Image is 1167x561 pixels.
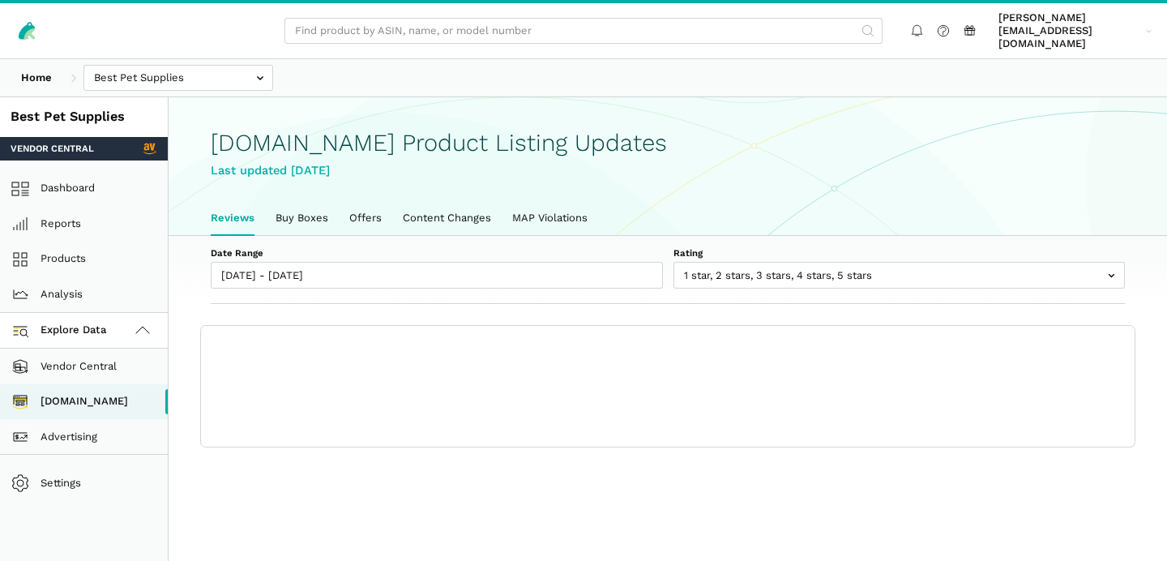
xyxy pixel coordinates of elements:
[16,321,107,340] span: Explore Data
[502,201,598,235] a: MAP Violations
[339,201,392,235] a: Offers
[392,201,502,235] a: Content Changes
[673,246,1126,259] label: Rating
[211,161,1125,180] div: Last updated [DATE]
[211,246,663,259] label: Date Range
[11,142,94,155] span: Vendor Central
[211,130,1125,156] h1: [DOMAIN_NAME] Product Listing Updates
[11,108,157,126] div: Best Pet Supplies
[11,65,62,92] a: Home
[200,201,265,235] a: Reviews
[994,9,1157,54] a: [PERSON_NAME][EMAIL_ADDRESS][DOMAIN_NAME]
[673,262,1126,289] input: 1 star, 2 stars, 3 stars, 4 stars, 5 stars
[265,201,339,235] a: Buy Boxes
[83,65,273,92] input: Best Pet Supplies
[998,11,1140,51] span: [PERSON_NAME][EMAIL_ADDRESS][DOMAIN_NAME]
[284,18,883,45] input: Find product by ASIN, name, or model number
